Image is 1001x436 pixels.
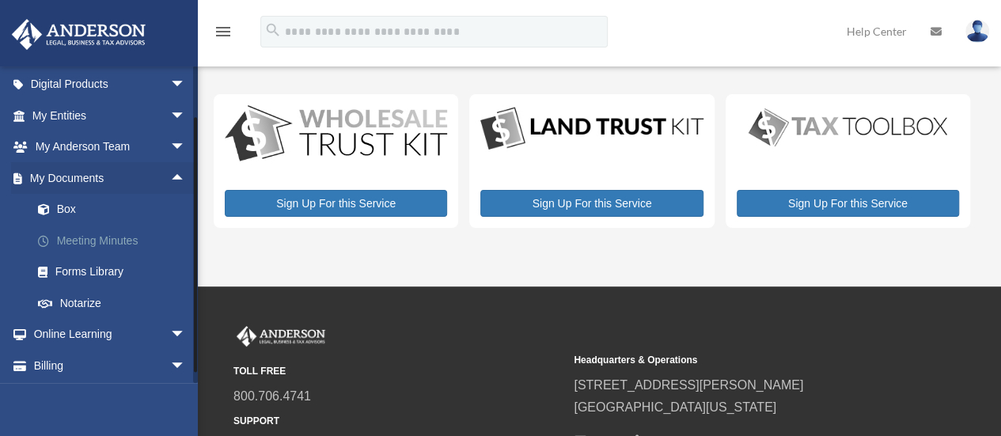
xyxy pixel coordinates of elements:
span: arrow_drop_up [170,162,202,195]
span: arrow_drop_down [170,100,202,132]
a: Box [22,194,210,226]
a: Digital Productsarrow_drop_down [11,69,202,100]
a: Notarize [22,287,210,319]
a: My Anderson Teamarrow_drop_down [11,131,210,163]
img: LandTrust_lgo-1.jpg [480,105,703,153]
img: taxtoolbox_new-1.webp [737,105,959,150]
i: menu [214,22,233,41]
a: Online Learningarrow_drop_down [11,319,210,351]
a: Events Calendar [11,381,210,413]
a: Billingarrow_drop_down [11,350,210,381]
a: [GEOGRAPHIC_DATA][US_STATE] [574,400,776,414]
a: Meeting Minutes [22,225,210,256]
img: User Pic [965,20,989,43]
span: arrow_drop_down [170,350,202,382]
img: WS-Trust-Kit-lgo-1.jpg [225,105,447,164]
a: My Entitiesarrow_drop_down [11,100,210,131]
a: Sign Up For this Service [480,190,703,217]
a: Sign Up For this Service [737,190,959,217]
span: arrow_drop_down [170,319,202,351]
span: arrow_drop_down [170,131,202,164]
a: menu [214,28,233,41]
small: TOLL FREE [233,363,563,380]
span: arrow_drop_down [170,69,202,101]
i: search [264,21,282,39]
a: My Documentsarrow_drop_up [11,162,210,194]
img: Anderson Advisors Platinum Portal [7,19,150,50]
small: Headquarters & Operations [574,352,903,369]
a: Sign Up For this Service [225,190,447,217]
img: Anderson Advisors Platinum Portal [233,326,328,347]
a: [STREET_ADDRESS][PERSON_NAME] [574,378,803,392]
a: Forms Library [22,256,210,288]
small: SUPPORT [233,413,563,430]
a: 800.706.4741 [233,389,311,403]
